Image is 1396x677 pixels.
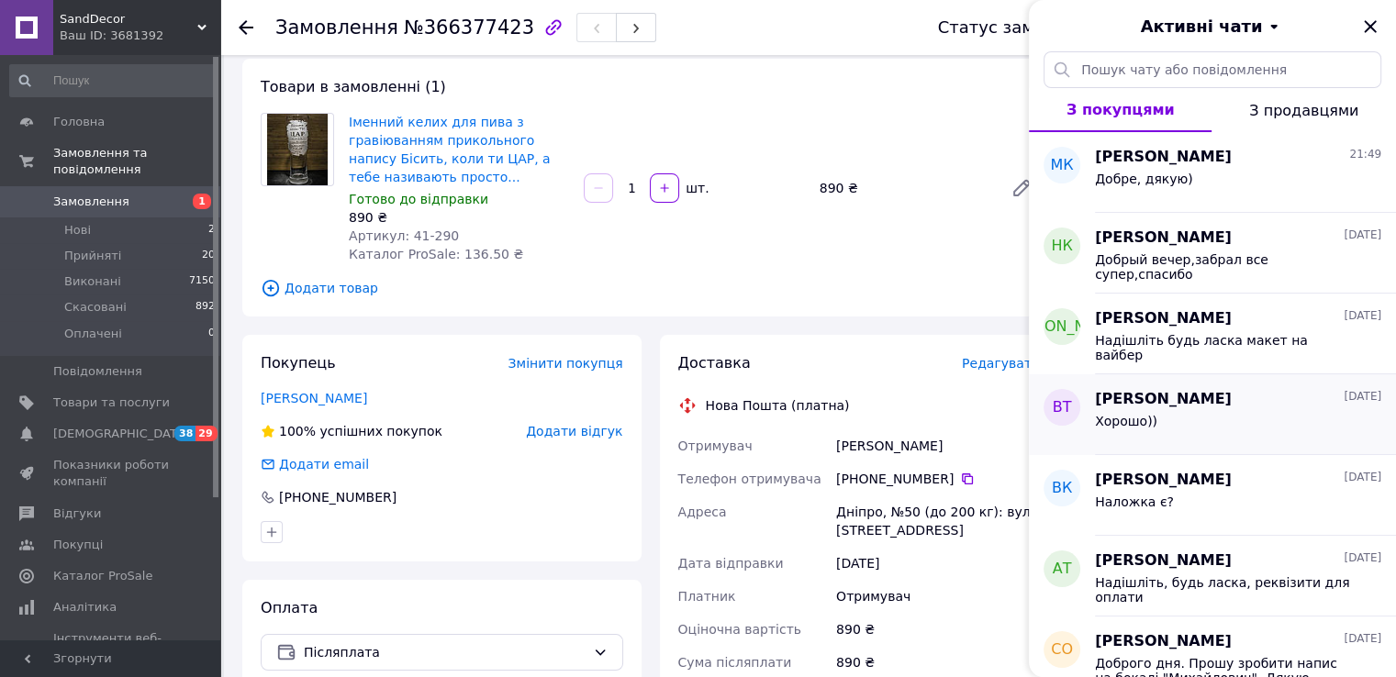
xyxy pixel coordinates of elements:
[678,556,784,571] span: Дата відправки
[202,248,215,264] span: 20
[832,613,1044,646] div: 890 ₴
[508,356,623,371] span: Змінити покупця
[53,145,220,178] span: Замовлення та повідомлення
[1029,88,1212,132] button: З покупцями
[53,630,170,663] span: Інструменти веб-майстра та SEO
[279,424,316,438] span: 100%
[195,299,215,316] span: 892
[678,354,751,372] span: Доставка
[53,537,103,553] span: Покупці
[1001,316,1123,338] span: [PERSON_NAME]
[1095,147,1232,168] span: [PERSON_NAME]
[189,273,215,290] span: 7150
[60,11,197,28] span: SandDecor
[277,488,398,506] div: [PHONE_NUMBER]
[836,470,1040,488] div: [PHONE_NUMBER]
[64,326,122,342] span: Оплачені
[1029,132,1396,213] button: МК[PERSON_NAME]21:49Добре, дякую)
[53,363,142,380] span: Повідомлення
[1095,308,1232,329] span: [PERSON_NAME]
[1140,15,1262,39] span: Активні чати
[1044,51,1381,88] input: Пошук чату або повідомлення
[1095,631,1232,652] span: [PERSON_NAME]
[1344,389,1381,405] span: [DATE]
[526,424,622,438] span: Додати відгук
[195,426,217,441] span: 29
[53,568,152,584] span: Каталог ProSale
[1344,308,1381,324] span: [DATE]
[701,396,854,415] div: Нова Пошта (платна)
[678,589,736,604] span: Платник
[812,175,996,201] div: 890 ₴
[832,580,1044,613] div: Отримувач
[60,28,220,44] div: Ваш ID: 3681392
[261,391,367,405] a: [PERSON_NAME]
[1029,213,1396,294] button: НК[PERSON_NAME][DATE]Добрый вечер,забрал все супер,спасибо
[962,356,1040,371] span: Редагувати
[53,114,105,130] span: Головна
[1344,228,1381,243] span: [DATE]
[239,18,253,37] div: Повернутися назад
[832,429,1044,462] div: [PERSON_NAME]
[261,599,318,616] span: Оплата
[678,622,801,637] span: Оціночна вартість
[678,438,753,453] span: Отримувач
[1003,170,1040,206] a: Редагувати
[349,115,551,184] a: Іменний келих для пива з гравіюванням прикольного напису Бісить, коли ти ЦАР, а тебе називають пр...
[1095,494,1174,509] span: Наложка є?
[1095,252,1356,282] span: Добрый вечер,забрал все супер,спасибо
[53,426,189,442] span: [DEMOGRAPHIC_DATA]
[1029,536,1396,616] button: АТ[PERSON_NAME][DATE]Надішліть, будь ласка, реквізити для оплати
[349,247,523,261] span: Каталог ProSale: 136.50 ₴
[259,455,371,473] div: Додати email
[1080,15,1345,39] button: Активні чати
[1095,470,1232,491] span: [PERSON_NAME]
[261,422,442,440] div: успішних покупок
[404,17,534,39] span: №366377423
[53,457,170,490] span: Показники роботи компанії
[1029,455,1396,536] button: ВК[PERSON_NAME][DATE]Наложка є?
[1029,294,1396,374] button: [PERSON_NAME][PERSON_NAME][DATE]Надішліть будь ласка макет на вайбер
[267,114,329,185] img: Іменний келих для пива з гравіюванням прикольного напису Бісить, коли ти ЦАР, а тебе називають пр...
[174,426,195,441] span: 38
[208,326,215,342] span: 0
[678,655,792,670] span: Сума післяплати
[261,354,336,372] span: Покупець
[1344,631,1381,647] span: [DATE]
[678,505,727,519] span: Адреса
[832,547,1044,580] div: [DATE]
[1095,389,1232,410] span: [PERSON_NAME]
[64,222,91,239] span: Нові
[1344,550,1381,566] span: [DATE]
[1095,575,1356,605] span: Надішліть, будь ласка, реквізити для оплати
[1067,101,1175,118] span: З покупцями
[1095,414,1157,428] span: Хорошо))
[64,299,127,316] span: Скасовані
[1344,470,1381,485] span: [DATE]
[1249,102,1358,119] span: З продавцями
[64,273,121,290] span: Виконані
[349,228,459,243] span: Артикул: 41-290
[277,455,371,473] div: Додати email
[304,642,586,662] span: Післяплата
[64,248,121,264] span: Прийняті
[1051,236,1072,257] span: НК
[681,179,710,197] div: шт.
[1053,397,1072,418] span: ВТ
[1050,155,1073,176] span: МК
[349,208,569,227] div: 890 ₴
[1095,172,1193,186] span: Добре, дякую)
[9,64,217,97] input: Пошук
[1095,333,1356,362] span: Надішліть будь ласка макет на вайбер
[53,194,129,210] span: Замовлення
[1359,16,1381,38] button: Закрити
[1212,88,1396,132] button: З продавцями
[678,472,821,486] span: Телефон отримувача
[208,222,215,239] span: 2
[275,17,398,39] span: Замовлення
[1052,478,1072,499] span: ВК
[1053,559,1072,580] span: АТ
[1051,639,1073,660] span: СО
[53,599,117,616] span: Аналітика
[349,192,488,206] span: Готово до відправки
